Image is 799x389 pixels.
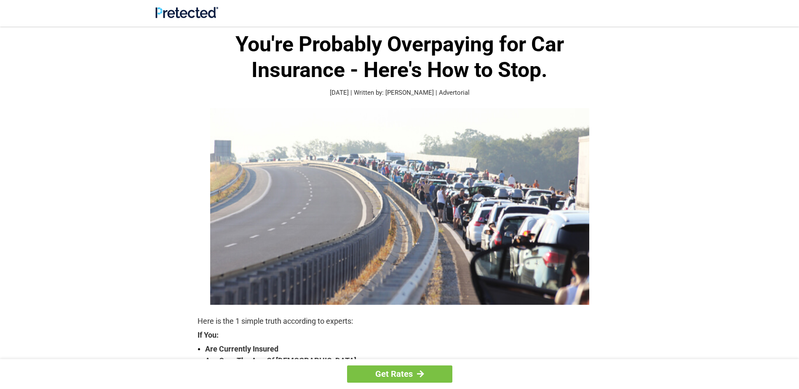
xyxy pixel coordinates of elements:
[205,355,602,367] strong: Are Over The Age Of [DEMOGRAPHIC_DATA]
[155,7,218,18] img: Site Logo
[347,365,452,383] a: Get Rates
[198,88,602,98] p: [DATE] | Written by: [PERSON_NAME] | Advertorial
[198,331,602,339] strong: If You:
[198,32,602,83] h1: You're Probably Overpaying for Car Insurance - Here's How to Stop.
[155,12,218,20] a: Site Logo
[205,343,602,355] strong: Are Currently Insured
[198,315,602,327] p: Here is the 1 simple truth according to experts:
